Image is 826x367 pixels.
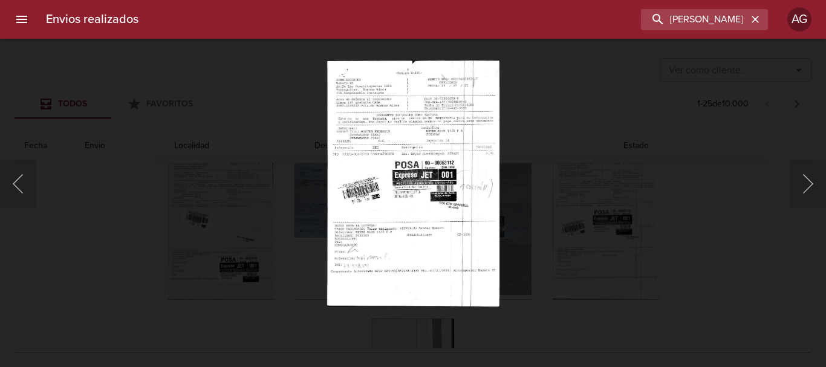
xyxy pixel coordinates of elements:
img: Image [327,60,499,307]
h6: Envios realizados [46,10,138,29]
div: Abrir información de usuario [787,7,811,31]
input: buscar [641,9,747,30]
button: Siguiente [790,160,826,208]
button: menu [7,5,36,34]
div: AG [787,7,811,31]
